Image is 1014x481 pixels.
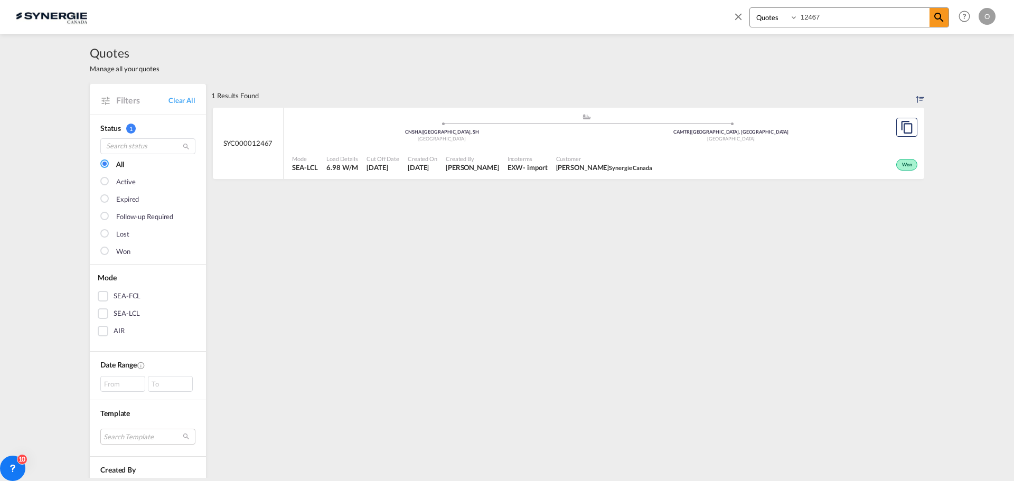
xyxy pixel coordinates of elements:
[580,114,593,119] md-icon: assets/icons/custom/ship-fill.svg
[182,143,190,150] md-icon: icon-magnify
[100,123,195,134] div: Status 1
[126,124,136,134] span: 1
[405,129,478,135] span: CNSHA [GEOGRAPHIC_DATA], SH
[900,121,913,134] md-icon: assets/icons/custom/copyQuote.svg
[100,409,130,418] span: Template
[90,44,159,61] span: Quotes
[979,8,996,25] div: O
[211,84,259,107] div: 1 Results Found
[673,129,788,135] span: CAMTR [GEOGRAPHIC_DATA], [GEOGRAPHIC_DATA]
[508,163,548,172] div: EXW import
[446,163,499,172] span: Gael Vilsaint
[116,212,173,222] div: Follow-up Required
[955,7,973,25] span: Help
[114,326,125,336] div: AIR
[367,155,399,163] span: Cut Off Date
[90,64,159,73] span: Manage all your quotes
[116,229,129,240] div: Lost
[100,138,195,154] input: Search status
[98,291,198,301] md-checkbox: SEA-FCL
[916,84,924,107] div: Sort by: Created On
[707,136,755,142] span: [GEOGRAPHIC_DATA]
[446,155,499,163] span: Created By
[408,155,437,163] span: Created On
[508,155,548,163] span: Incoterms
[116,95,168,106] span: Filters
[609,164,652,171] span: Synergie Canada
[292,155,318,163] span: Mode
[896,118,917,137] button: Copy Quote
[98,326,198,336] md-checkbox: AIR
[798,8,929,26] input: Enter Quotation Number
[116,194,139,205] div: Expired
[421,129,423,135] span: |
[137,361,145,370] md-icon: Created On
[100,465,136,474] span: Created By
[116,159,124,170] div: All
[168,96,195,105] a: Clear All
[100,376,195,392] span: From To
[896,159,917,171] div: Won
[902,162,915,169] span: Won
[326,155,358,163] span: Load Details
[955,7,979,26] div: Help
[418,136,466,142] span: [GEOGRAPHIC_DATA]
[114,308,140,319] div: SEA-LCL
[98,308,198,319] md-checkbox: SEA-LCL
[523,163,547,172] div: - import
[292,163,318,172] span: SEA-LCL
[367,163,399,172] span: 16 Jun 2025
[690,129,691,135] span: |
[733,7,749,33] span: icon-close
[100,376,145,392] div: From
[408,163,437,172] span: 17 Jun 2025
[116,247,130,257] div: Won
[100,124,120,133] span: Status
[326,163,358,172] span: 6.98 W/M
[148,376,193,392] div: To
[556,155,652,163] span: Customer
[508,163,523,172] div: EXW
[929,8,949,27] span: icon-magnify
[98,273,117,282] span: Mode
[114,291,140,301] div: SEA-FCL
[933,11,945,24] md-icon: icon-magnify
[100,360,137,369] span: Date Range
[116,177,135,187] div: Active
[213,108,924,180] div: SYC000012467 assets/icons/custom/ship-fill.svgassets/icons/custom/roll-o-plane.svgOriginShanghai,...
[16,5,87,29] img: 1f56c880d42311ef80fc7dca854c8e59.png
[733,11,744,22] md-icon: icon-close
[223,138,273,148] span: SYC000012467
[556,163,652,172] span: Edouard Doyon Synergie Canada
